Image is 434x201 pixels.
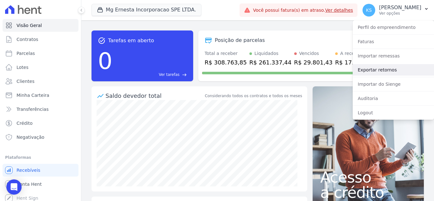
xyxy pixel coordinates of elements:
a: Minha Carteira [3,89,78,102]
a: Crédito [3,117,78,130]
a: Ver tarefas east [115,72,187,77]
a: Conta Hent [3,178,78,191]
a: Importar remessas [353,50,434,62]
span: a crédito [320,185,416,200]
p: Ver opções [379,11,421,16]
div: R$ 17.624,98 [335,58,374,67]
div: R$ 29.801,43 [294,58,333,67]
a: Visão Geral [3,19,78,32]
span: Contratos [17,36,38,43]
span: Visão Geral [17,22,42,29]
span: Você possui fatura(s) em atraso. [253,7,353,14]
span: Negativação [17,134,44,140]
span: Clientes [17,78,34,84]
span: Minha Carteira [17,92,49,98]
span: task_alt [98,37,105,44]
span: Transferências [17,106,49,112]
div: Total a receber [205,50,247,57]
a: Perfil do empreendimento [353,22,434,33]
span: KS [366,8,372,12]
a: Recebíveis [3,164,78,177]
a: Parcelas [3,47,78,60]
span: Conta Hent [17,181,42,187]
div: Open Intercom Messenger [6,179,22,195]
a: Auditoria [353,93,434,104]
span: Ver tarefas [159,72,180,77]
div: Vencidos [299,50,319,57]
div: R$ 261.337,44 [249,58,292,67]
a: Lotes [3,61,78,74]
a: Clientes [3,75,78,88]
a: Contratos [3,33,78,46]
a: Ver detalhes [325,8,353,13]
div: A receber [340,50,362,57]
span: Recebíveis [17,167,40,173]
span: Acesso [320,170,416,185]
div: Considerando todos os contratos e todos os meses [205,93,302,99]
div: Plataformas [5,154,76,161]
span: Tarefas em aberto [108,37,154,44]
div: R$ 308.763,85 [205,58,247,67]
a: Faturas [353,36,434,47]
div: Saldo devedor total [105,91,204,100]
span: east [182,72,187,77]
a: Transferências [3,103,78,116]
button: Mg Ernesta Incorporacao SPE LTDA. [92,4,201,16]
span: Crédito [17,120,33,126]
div: 0 [98,44,112,77]
div: Liquidados [254,50,279,57]
span: Lotes [17,64,29,70]
div: Posição de parcelas [215,37,265,44]
button: KS [PERSON_NAME] Ver opções [357,1,434,19]
a: Importar do Sienge [353,78,434,90]
p: [PERSON_NAME] [379,4,421,11]
a: Logout [353,107,434,118]
a: Negativação [3,131,78,144]
span: Parcelas [17,50,35,57]
a: Exportar retornos [353,64,434,76]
